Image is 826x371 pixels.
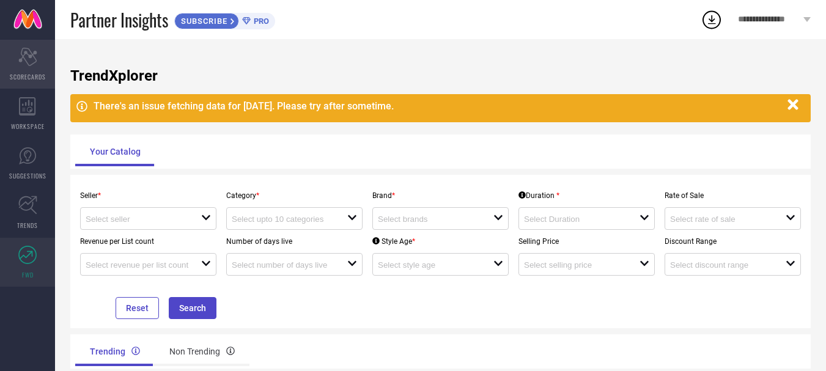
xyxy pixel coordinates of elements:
[372,191,509,200] p: Brand
[524,260,628,270] input: Select selling price
[665,191,801,200] p: Rate of Sale
[372,237,415,246] div: Style Age
[75,337,155,366] div: Trending
[70,7,168,32] span: Partner Insights
[175,17,230,26] span: SUBSCRIBE
[155,337,249,366] div: Non Trending
[80,191,216,200] p: Seller
[17,221,38,230] span: TRENDS
[232,260,336,270] input: Select number of days live
[10,72,46,81] span: SCORECARDS
[174,10,275,29] a: SUBSCRIBEPRO
[226,237,363,246] p: Number of days live
[86,260,190,270] input: Select revenue per list count
[80,237,216,246] p: Revenue per List count
[670,215,774,224] input: Select rate of sale
[518,237,655,246] p: Selling Price
[11,122,45,131] span: WORKSPACE
[251,17,269,26] span: PRO
[378,215,482,224] input: Select brands
[94,100,781,112] div: There's an issue fetching data for [DATE]. Please try after sometime.
[378,260,482,270] input: Select style age
[518,191,559,200] div: Duration
[670,260,774,270] input: Select discount range
[86,215,190,224] input: Select seller
[232,215,336,224] input: Select upto 10 categories
[75,137,155,166] div: Your Catalog
[9,171,46,180] span: SUGGESTIONS
[701,9,723,31] div: Open download list
[70,67,811,84] h1: TrendXplorer
[169,297,216,319] button: Search
[22,270,34,279] span: FWD
[665,237,801,246] p: Discount Range
[116,297,159,319] button: Reset
[524,215,628,224] input: Select Duration
[226,191,363,200] p: Category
